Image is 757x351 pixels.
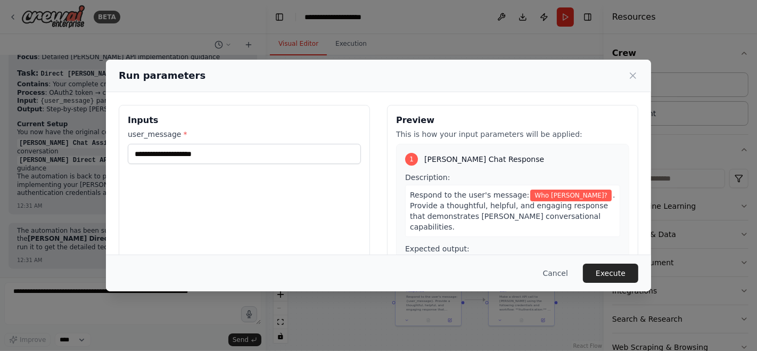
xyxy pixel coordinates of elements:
span: Description: [405,173,450,182]
label: user_message [128,129,361,140]
div: 1 [405,153,418,166]
button: Cancel [534,264,577,283]
span: Expected output: [405,244,470,253]
h3: Preview [396,114,629,127]
span: Variable: user_message [530,190,612,201]
button: Execute [583,264,638,283]
span: Respond to the user's message: [410,191,529,199]
h3: Inputs [128,114,361,127]
p: This is how your input parameters will be applied: [396,129,629,140]
span: [PERSON_NAME] Chat Response [424,154,544,165]
h2: Run parameters [119,68,205,83]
